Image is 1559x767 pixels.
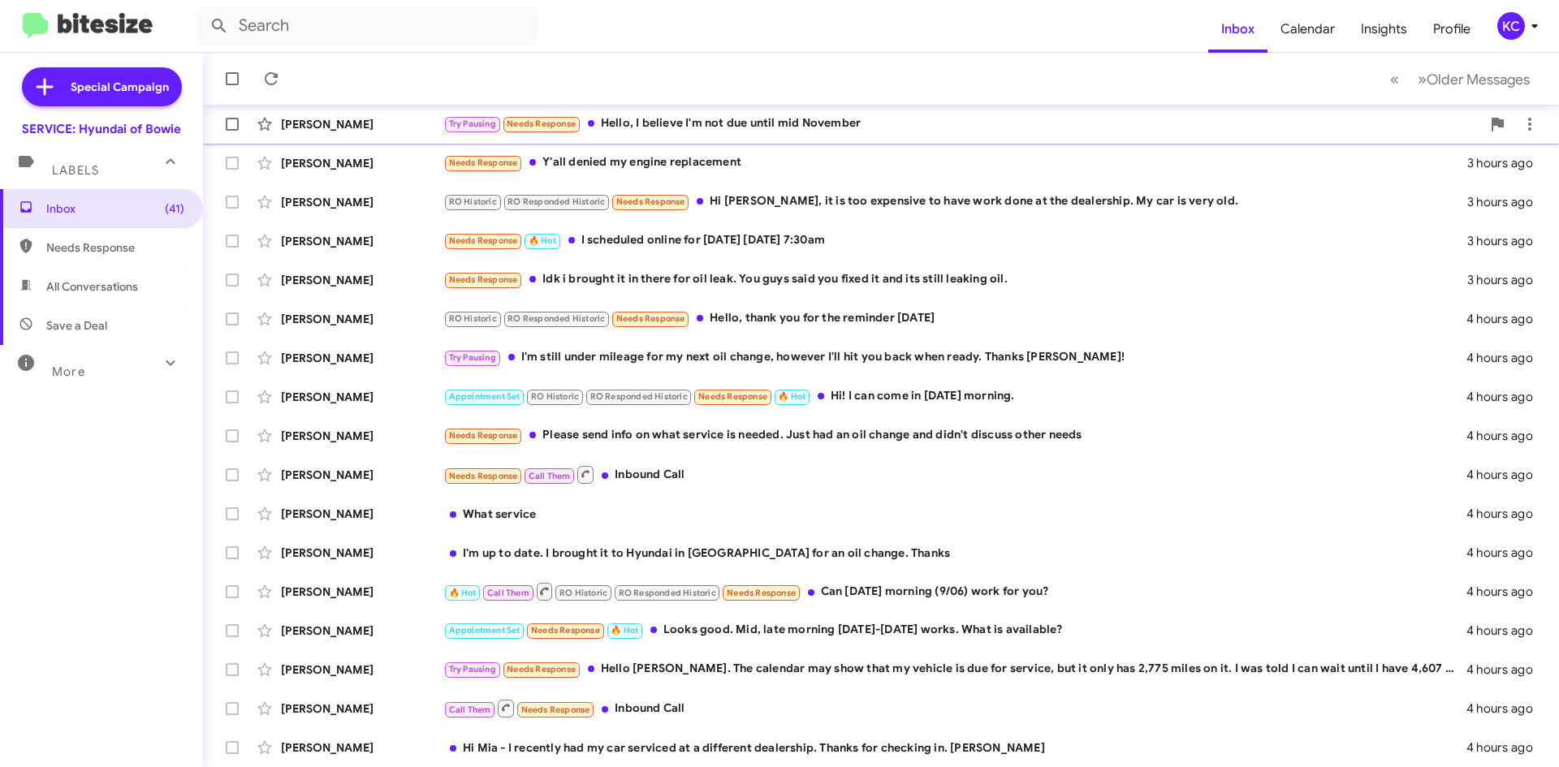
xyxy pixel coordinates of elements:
span: « [1390,69,1399,89]
div: I scheduled online for [DATE] [DATE] 7:30am [443,231,1467,250]
span: RO Historic [559,588,607,598]
span: Needs Response [449,157,518,168]
div: [PERSON_NAME] [281,233,443,249]
span: Call Them [487,588,529,598]
div: Hi! I can come in [DATE] morning. [443,387,1466,406]
span: Needs Response [531,625,600,636]
div: SERVICE: Hyundai of Bowie [22,121,181,137]
span: Needs Response [449,430,518,441]
div: [PERSON_NAME] [281,623,443,639]
div: 4 hours ago [1466,700,1546,717]
span: 🔥 Hot [449,588,477,598]
div: Hello, I believe I'm not due until mid November [443,114,1481,133]
div: 4 hours ago [1466,467,1546,483]
span: RO Historic [449,313,497,324]
div: [PERSON_NAME] [281,467,443,483]
div: 4 hours ago [1466,506,1546,522]
button: Next [1408,62,1540,96]
span: Needs Response [46,239,184,256]
div: [PERSON_NAME] [281,194,443,210]
div: 4 hours ago [1466,389,1546,405]
a: Inbox [1208,6,1267,53]
div: 4 hours ago [1466,350,1546,366]
span: Try Pausing [449,352,496,363]
span: RO Historic [449,196,497,207]
div: 3 hours ago [1467,155,1546,171]
span: Older Messages [1427,71,1530,88]
div: 3 hours ago [1467,194,1546,210]
div: [PERSON_NAME] [281,350,443,366]
span: Labels [52,163,99,178]
div: [PERSON_NAME] [281,155,443,171]
span: RO Historic [531,391,579,402]
span: Needs Response [507,118,576,129]
div: Hello, thank you for the reminder [DATE] [443,309,1466,328]
span: Appointment Set [449,391,520,402]
div: [PERSON_NAME] [281,389,443,405]
a: Insights [1348,6,1420,53]
div: Hi [PERSON_NAME], it is too expensive to have work done at the dealership. My car is very old. [443,192,1467,211]
nav: Page navigation example [1381,62,1540,96]
div: Can [DATE] morning (9/06) work for you? [443,581,1466,601]
span: Try Pausing [449,118,496,129]
span: 🔥 Hot [611,625,638,636]
div: KC [1497,12,1525,40]
span: Needs Response [521,705,590,715]
div: 4 hours ago [1466,623,1546,639]
span: Call Them [449,705,491,715]
span: Appointment Set [449,625,520,636]
div: 4 hours ago [1466,311,1546,327]
a: Profile [1420,6,1483,53]
div: 4 hours ago [1466,545,1546,561]
span: RO Responded Historic [590,391,688,402]
span: (41) [165,200,184,217]
div: 3 hours ago [1467,233,1546,249]
span: Call Them [529,471,571,481]
input: Search [196,6,538,45]
div: I'm still under mileage for my next oil change, however I'll hit you back when ready. Thanks [PER... [443,348,1466,367]
span: Needs Response [616,313,685,324]
div: What service [443,506,1466,522]
div: Y'all denied my engine replacement [443,153,1467,172]
div: [PERSON_NAME] [281,272,443,288]
div: [PERSON_NAME] [281,506,443,522]
span: RO Responded Historic [507,313,605,324]
span: Needs Response [616,196,685,207]
span: » [1418,69,1427,89]
div: Inbound Call [443,698,1466,718]
div: Idk i brought it in there for oil leak. You guys said you fixed it and its still leaking oil. [443,270,1467,289]
span: All Conversations [46,278,138,295]
div: Inbound Call [443,464,1466,485]
span: Needs Response [727,588,796,598]
div: [PERSON_NAME] [281,428,443,444]
button: KC [1483,12,1541,40]
div: 4 hours ago [1466,661,1546,678]
span: RO Responded Historic [507,196,605,207]
div: 3 hours ago [1467,272,1546,288]
div: 4 hours ago [1466,584,1546,600]
div: Looks good. Mid, late morning [DATE]-[DATE] works. What is available? [443,621,1466,640]
div: [PERSON_NAME] [281,545,443,561]
span: Inbox [46,200,184,217]
span: RO Responded Historic [619,588,716,598]
span: 🔥 Hot [778,391,805,402]
div: [PERSON_NAME] [281,661,443,678]
div: Hello [PERSON_NAME]. The calendar may show that my vehicle is due for service, but it only has 2,... [443,660,1466,679]
span: Needs Response [698,391,767,402]
span: 🔥 Hot [529,235,556,246]
div: [PERSON_NAME] [281,739,443,756]
div: Please send info on what service is needed. Just had an oil change and didn't discuss other needs [443,426,1466,445]
div: I'm up to date. I brought it to Hyundai in [GEOGRAPHIC_DATA] for an oil change. Thanks [443,545,1466,561]
a: Calendar [1267,6,1348,53]
div: [PERSON_NAME] [281,584,443,600]
span: Needs Response [449,471,518,481]
span: More [52,364,85,379]
div: [PERSON_NAME] [281,116,443,132]
button: Previous [1380,62,1409,96]
div: Hi Mia - I recently had my car serviced at a different dealership. Thanks for checking in. [PERSO... [443,739,1466,756]
div: [PERSON_NAME] [281,311,443,327]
